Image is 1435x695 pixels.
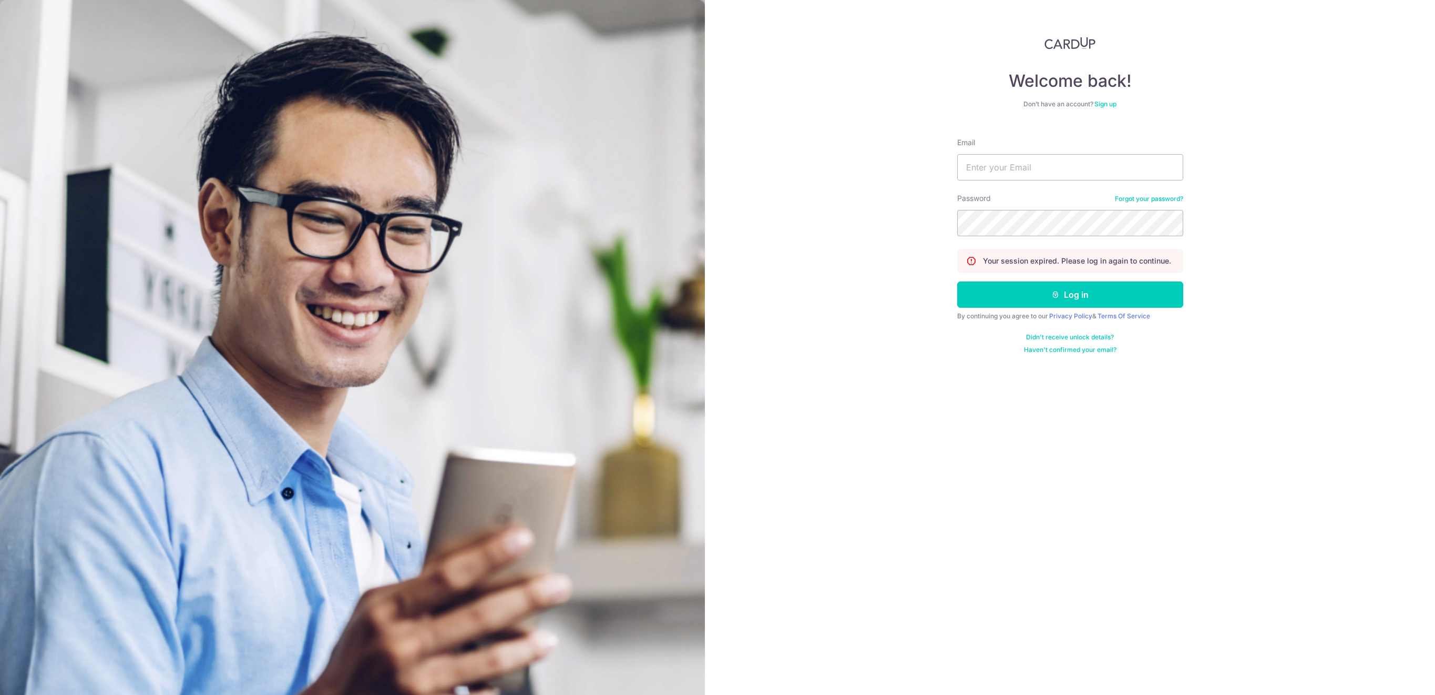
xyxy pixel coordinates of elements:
img: CardUp Logo [1044,37,1096,49]
button: Log in [957,281,1183,308]
input: Enter your Email [957,154,1183,180]
a: Haven't confirmed your email? [1024,346,1116,354]
a: Privacy Policy [1049,312,1092,320]
label: Email [957,137,975,148]
a: Terms Of Service [1098,312,1150,320]
label: Password [957,193,991,204]
h4: Welcome back! [957,70,1183,92]
a: Forgot your password? [1115,195,1183,203]
div: Don’t have an account? [957,100,1183,108]
a: Sign up [1094,100,1116,108]
a: Didn't receive unlock details? [1026,333,1114,341]
p: Your session expired. Please log in again to continue. [983,256,1171,266]
div: By continuing you agree to our & [957,312,1183,320]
